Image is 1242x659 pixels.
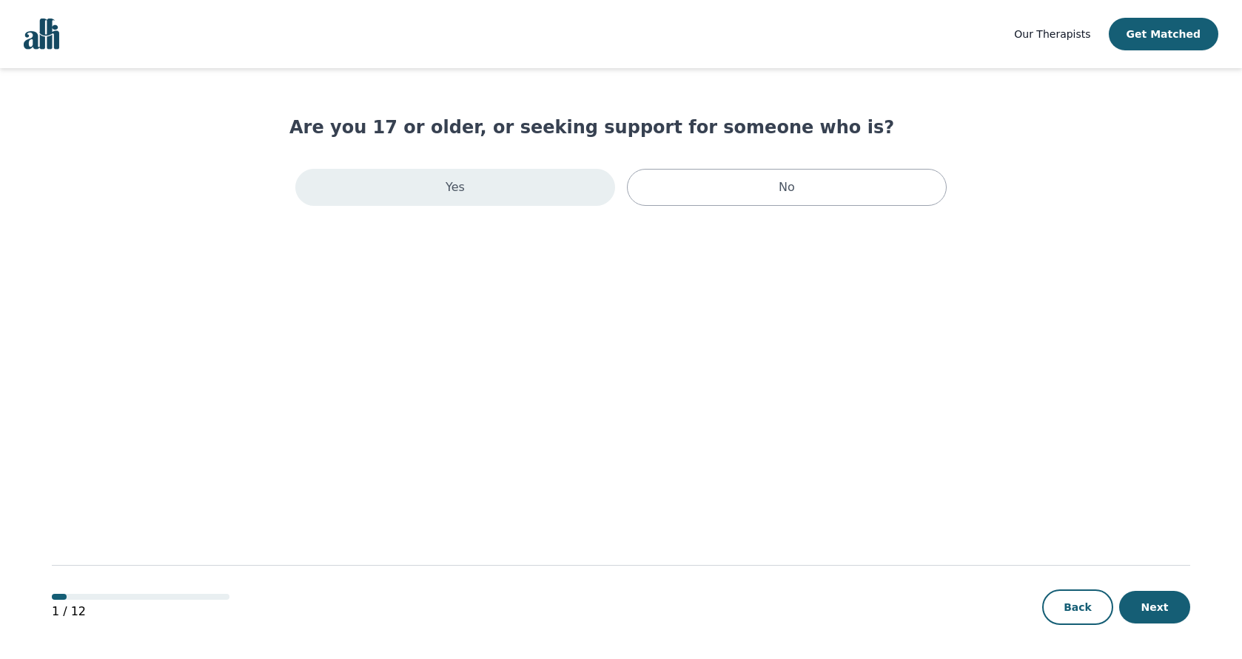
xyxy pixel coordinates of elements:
[289,116,953,139] h1: Are you 17 or older, or seeking support for someone who is?
[1109,18,1218,50] button: Get Matched
[1119,591,1190,623] button: Next
[1014,28,1090,40] span: Our Therapists
[1042,589,1113,625] button: Back
[52,603,229,620] p: 1 / 12
[24,19,59,50] img: alli logo
[446,178,465,196] p: Yes
[1014,25,1090,43] a: Our Therapists
[779,178,795,196] p: No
